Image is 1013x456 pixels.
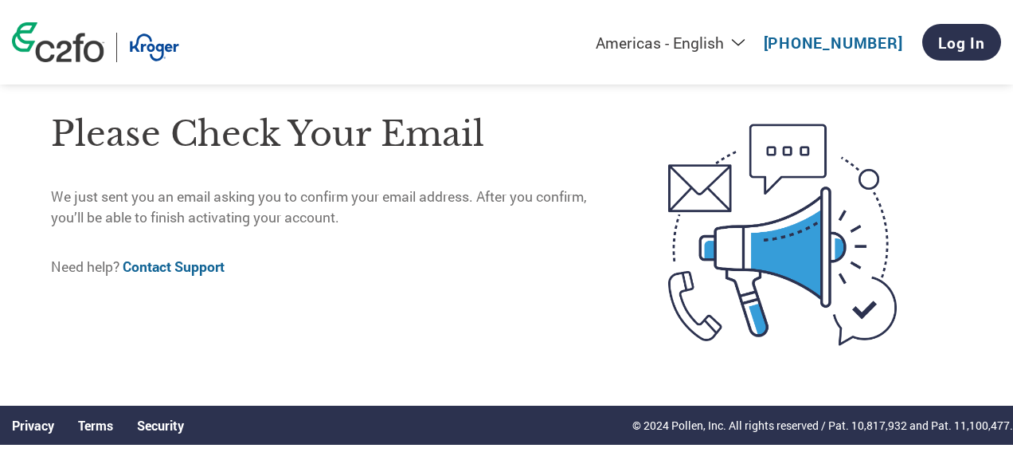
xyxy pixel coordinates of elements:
[51,187,604,229] p: We just sent you an email asking you to confirm your email address. After you confirm, you’ll be ...
[129,33,179,62] img: Kroger
[922,24,1001,61] a: Log In
[137,417,184,434] a: Security
[603,96,962,374] img: open-email
[78,417,113,434] a: Terms
[123,257,225,276] a: Contact Support
[632,417,1013,434] p: © 2024 Pollen, Inc. All rights reserved / Pat. 10,817,932 and Pat. 11,100,477.
[51,108,604,160] h1: Please check your email
[12,22,104,62] img: c2fo logo
[764,33,903,53] a: [PHONE_NUMBER]
[51,257,604,277] p: Need help?
[12,417,54,434] a: Privacy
